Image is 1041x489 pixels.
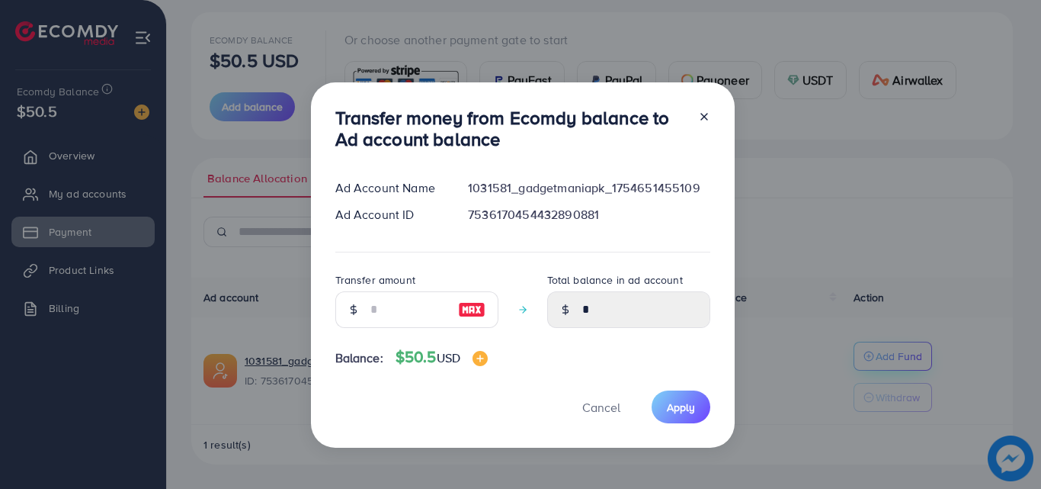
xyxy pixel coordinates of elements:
[458,301,485,319] img: image
[652,391,710,423] button: Apply
[472,351,488,366] img: image
[323,206,456,224] div: Ad Account ID
[563,391,639,423] button: Cancel
[335,272,415,288] label: Transfer amount
[456,179,722,197] div: 1031581_gadgetmaniapk_1754651455109
[396,348,488,367] h4: $50.5
[335,107,686,151] h3: Transfer money from Ecomdy balance to Ad account balance
[335,349,383,367] span: Balance:
[323,179,456,197] div: Ad Account Name
[437,349,460,366] span: USD
[456,206,722,224] div: 7536170454432890881
[667,400,695,415] span: Apply
[582,399,620,416] span: Cancel
[547,272,683,288] label: Total balance in ad account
